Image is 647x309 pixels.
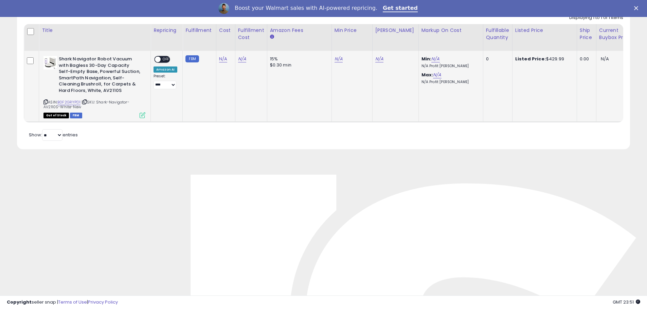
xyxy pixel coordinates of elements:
a: Get started [383,5,418,12]
div: Fulfillment [185,27,213,34]
div: [PERSON_NAME] [375,27,416,34]
img: 41vB3OsyysL._SL40_.jpg [43,56,57,70]
small: Amazon Fees. [270,34,274,40]
a: N/A [433,72,441,78]
a: N/A [219,56,227,62]
b: Min: [421,56,432,62]
div: Repricing [154,27,180,34]
b: Shark Navigator Robot Vacuum with Bagless 30-Day Capacity Self-Empty Base, Powerful Suction, Smar... [59,56,141,95]
div: 0.00 [580,56,591,62]
span: All listings that are currently out of stock and unavailable for purchase on Amazon [43,113,69,118]
span: Show: entries [29,132,78,138]
b: Max: [421,72,433,78]
div: Close [634,6,641,10]
div: 15% [270,56,326,62]
a: N/A [375,56,383,62]
small: FBM [185,55,199,62]
div: Ship Price [580,27,593,41]
span: | SKU: Shark-Navigator-AV2110S-White-New [43,99,129,110]
div: 0 [486,56,507,62]
a: B0F2GRYPD1 [57,99,80,105]
p: N/A Profit [PERSON_NAME] [421,64,478,69]
div: Title [42,27,148,34]
span: FBM [70,113,82,118]
div: Cost [219,27,232,34]
div: Amazon AI [154,66,177,73]
span: OFF [161,57,172,62]
div: Listed Price [515,27,574,34]
div: Boost your Walmart sales with AI-powered repricing. [235,5,377,12]
div: Min Price [335,27,370,34]
span: N/A [601,56,609,62]
div: Preset: [154,74,177,89]
div: Displaying 1 to 1 of 1 items [569,15,623,21]
div: Markup on Cost [421,27,480,34]
th: The percentage added to the cost of goods (COGS) that forms the calculator for Min & Max prices. [418,24,483,51]
div: Current Buybox Price [599,27,634,41]
div: $429.99 [515,56,572,62]
div: Fulfillment Cost [238,27,264,41]
div: ASIN: [43,56,145,117]
b: Listed Price: [515,56,546,62]
a: N/A [335,56,343,62]
a: N/A [431,56,439,62]
a: N/A [238,56,246,62]
p: N/A Profit [PERSON_NAME] [421,80,478,84]
img: Profile image for Adrian [218,3,229,14]
div: Fulfillable Quantity [486,27,509,41]
div: Amazon Fees [270,27,329,34]
div: $0.30 min [270,62,326,68]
